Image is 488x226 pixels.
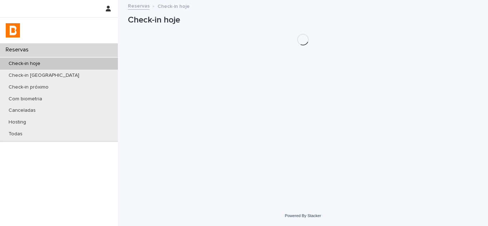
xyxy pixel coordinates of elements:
[3,107,41,114] p: Canceladas
[3,96,48,102] p: Com biometria
[128,15,478,25] h1: Check-in hoje
[6,23,20,37] img: zVaNuJHRTjyIjT5M9Xd5
[3,131,28,137] p: Todas
[3,84,54,90] p: Check-in próximo
[3,72,85,79] p: Check-in [GEOGRAPHIC_DATA]
[3,46,34,53] p: Reservas
[158,2,190,10] p: Check-in hoje
[285,214,321,218] a: Powered By Stacker
[3,119,32,125] p: Hosting
[128,1,150,10] a: Reservas
[3,61,46,67] p: Check-in hoje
